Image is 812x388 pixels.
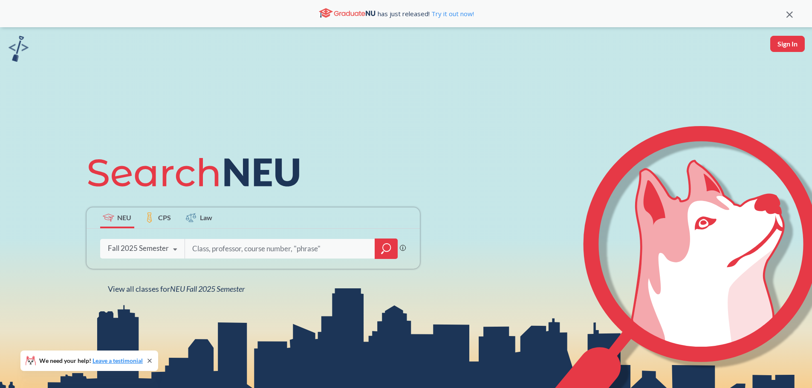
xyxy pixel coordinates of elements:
[378,9,474,18] span: has just released!
[9,36,29,62] img: sandbox logo
[108,284,245,293] span: View all classes for
[39,358,143,364] span: We need your help!
[375,239,398,259] div: magnifying glass
[170,284,245,293] span: NEU Fall 2025 Semester
[381,243,391,255] svg: magnifying glass
[770,36,805,52] button: Sign In
[158,213,171,222] span: CPS
[430,9,474,18] a: Try it out now!
[108,244,169,253] div: Fall 2025 Semester
[117,213,131,222] span: NEU
[200,213,212,222] span: Law
[92,357,143,364] a: Leave a testimonial
[191,240,369,258] input: Class, professor, course number, "phrase"
[9,36,29,64] a: sandbox logo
